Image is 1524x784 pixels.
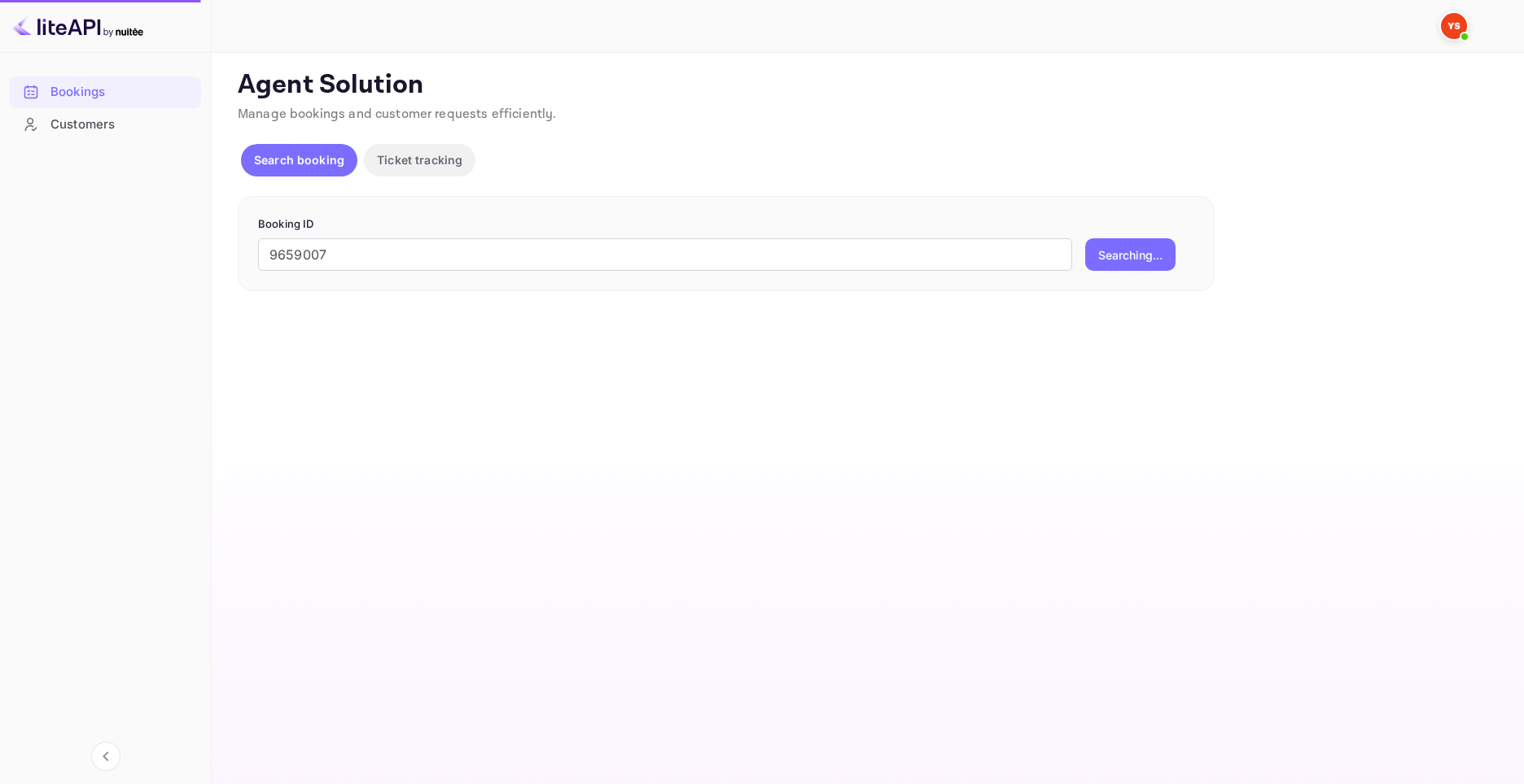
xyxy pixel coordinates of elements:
div: Bookings [50,83,193,102]
img: LiteAPI logo [13,13,143,39]
img: Yandex Support [1441,13,1467,39]
a: Customers [10,109,201,139]
p: Ticket tracking [377,151,462,168]
div: Customers [10,109,201,141]
p: Search booking [254,151,344,168]
div: Bookings [10,76,201,108]
p: Booking ID [258,216,1194,233]
button: Searching... [1085,238,1176,271]
span: Manage bookings and customer requests efficiently. [238,106,557,123]
p: Agent Solution [238,69,1495,102]
button: Collapse navigation [91,742,120,771]
input: Enter Booking ID (e.g., 63782194) [258,238,1072,271]
a: Bookings [10,76,201,107]
div: Customers [50,115,193,134]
